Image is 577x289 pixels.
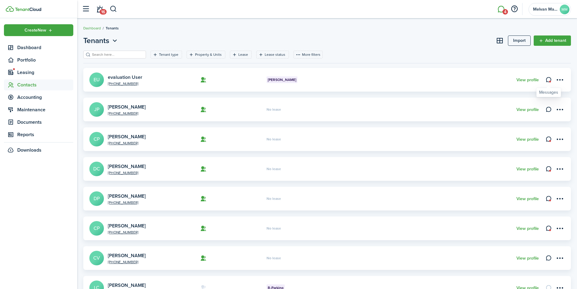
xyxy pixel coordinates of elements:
a: [PHONE_NUMBER] [108,141,196,145]
span: Documents [17,119,73,126]
avatar-text: MM [560,5,569,14]
a: Notifications [94,2,105,17]
a: evaluation User [108,74,142,81]
span: Leasing [17,69,73,76]
a: View profile [516,167,539,172]
a: View profile [516,197,539,201]
a: [PERSON_NAME] [108,193,146,200]
filter-tag-label: Lease status [265,52,285,57]
a: [PHONE_NUMBER] [108,112,196,115]
span: Create New [25,28,46,32]
span: Tenants [83,35,109,46]
a: [PHONE_NUMBER] [108,82,196,86]
a: DP [89,191,104,206]
filter-tag: Open filter [151,51,182,59]
a: View profile [516,137,539,142]
span: Melvan Management [533,7,557,12]
span: 16 [100,9,107,15]
filter-tag-label: Tenant type [159,52,178,57]
a: Add tenant [534,35,571,46]
a: [PERSON_NAME] [108,252,146,259]
a: [PERSON_NAME] [108,103,146,110]
a: [PERSON_NAME] [108,282,146,289]
a: CP [89,132,104,146]
input: Search here... [91,52,144,58]
span: [PERSON_NAME] [268,77,296,82]
button: More filters [293,51,323,59]
filter-tag-label: Lease [238,52,248,57]
span: No lease [267,108,281,111]
span: Downloads [17,146,41,154]
button: Open menu [555,164,565,174]
a: [PERSON_NAME] [108,222,146,229]
a: CP [89,221,104,236]
button: Open menu [555,223,565,234]
img: TenantCloud [6,6,14,12]
button: Open menu [555,134,565,144]
span: Reports [17,131,73,138]
span: Accounting [17,94,73,101]
a: DC [89,162,104,176]
a: Reports [4,129,73,140]
a: [PERSON_NAME] [108,133,146,140]
button: Open sidebar [80,3,91,15]
span: No lease [267,137,281,141]
span: Contacts [17,81,73,89]
span: No lease [267,167,281,171]
a: [PHONE_NUMBER] [108,171,196,175]
a: Dashboard [83,25,101,31]
filter-tag: Open filter [230,51,252,59]
a: View profile [516,226,539,231]
button: Open resource center [509,4,519,14]
span: No lease [267,197,281,200]
button: Open menu [555,193,565,204]
a: View profile [516,107,539,112]
button: Open menu [555,253,565,263]
a: [PHONE_NUMBER] [108,260,196,264]
span: No lease [267,256,281,260]
div: Messages [539,89,558,96]
button: Search [110,4,117,14]
span: Dashboard [17,44,73,51]
a: JP [89,102,104,117]
a: View profile [516,256,539,261]
a: [PERSON_NAME] [108,163,146,170]
span: No lease [267,227,281,230]
span: Portfolio [17,56,73,64]
a: CV [89,251,104,265]
img: TenantCloud [15,8,41,11]
span: Tenants [106,25,119,31]
button: Open menu [555,104,565,115]
a: View profile [516,78,539,82]
button: Open menu [555,75,565,85]
button: Open menu [83,35,119,46]
a: EU [89,72,104,87]
a: [PHONE_NUMBER] [108,201,196,204]
button: Open menu [4,24,73,36]
button: Tenants [83,35,119,46]
span: Maintenance [17,106,73,113]
filter-tag: Open filter [187,51,225,59]
a: Import [508,35,531,46]
a: [PHONE_NUMBER] [108,230,196,234]
filter-tag-label: Property & Units [195,52,222,57]
filter-tag: Open filter [256,51,289,59]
